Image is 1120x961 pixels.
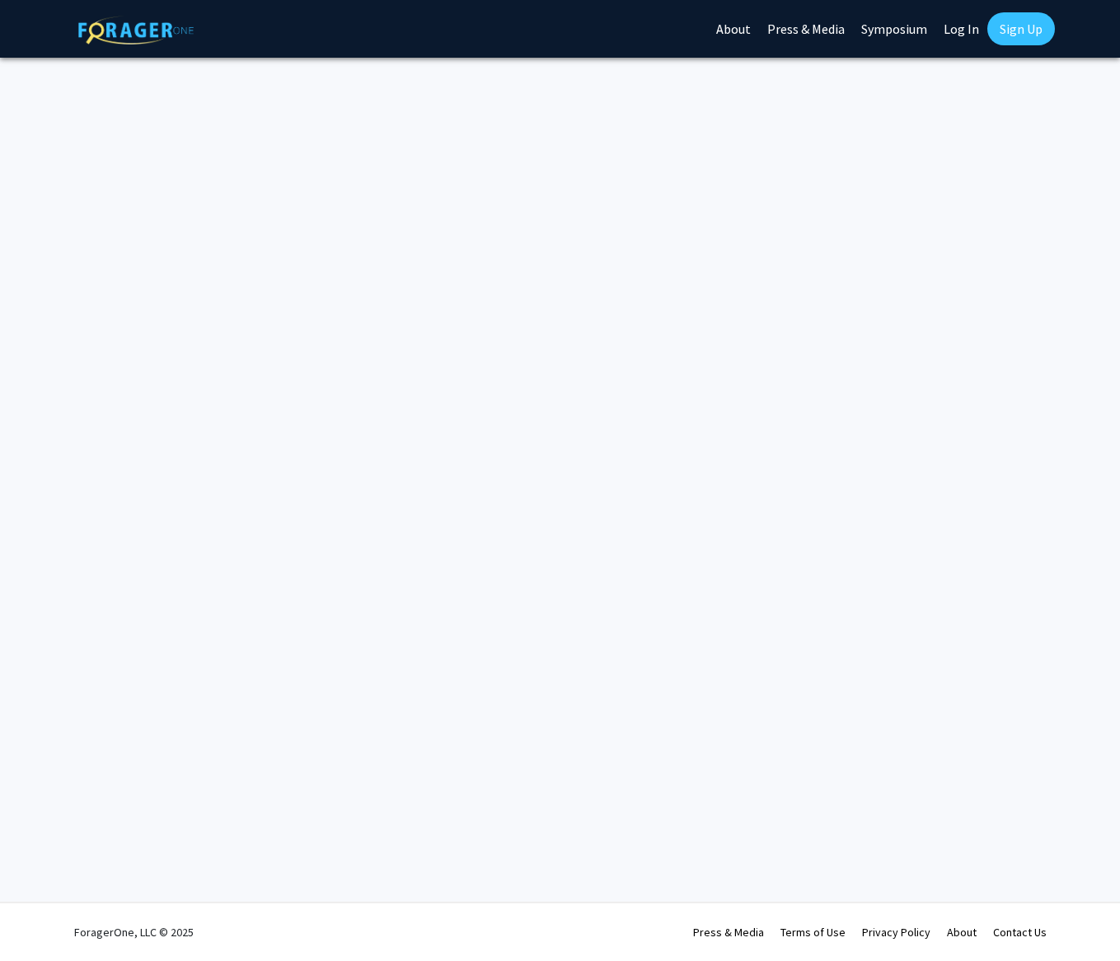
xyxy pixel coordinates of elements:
a: Contact Us [993,925,1047,940]
a: Sign Up [987,12,1055,45]
a: Terms of Use [780,925,846,940]
a: Press & Media [693,925,764,940]
div: ForagerOne, LLC © 2025 [74,903,194,961]
a: Privacy Policy [862,925,930,940]
img: ForagerOne Logo [78,16,194,45]
a: About [947,925,977,940]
